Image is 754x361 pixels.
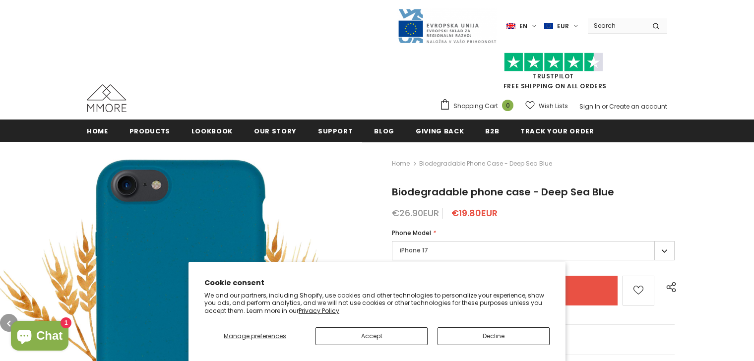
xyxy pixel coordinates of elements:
[318,120,353,142] a: support
[533,72,574,80] a: Trustpilot
[315,327,428,345] button: Accept
[588,18,645,33] input: Search Site
[392,207,439,219] span: €26.90EUR
[392,229,431,237] span: Phone Model
[87,84,126,112] img: MMORE Cases
[8,321,71,353] inbox-online-store-chat: Shopify online store chat
[525,97,568,115] a: Wish Lists
[557,21,569,31] span: EUR
[224,332,286,340] span: Manage preferences
[299,306,339,315] a: Privacy Policy
[504,53,603,72] img: Trust Pilot Stars
[438,327,550,345] button: Decline
[204,278,550,288] h2: Cookie consent
[609,102,667,111] a: Create an account
[392,158,410,170] a: Home
[397,8,497,44] img: Javni Razpis
[374,126,394,136] span: Blog
[453,101,498,111] span: Shopping Cart
[416,120,464,142] a: Giving back
[485,120,499,142] a: B2B
[397,21,497,30] a: Javni Razpis
[374,120,394,142] a: Blog
[392,241,675,260] label: iPhone 17
[419,158,552,170] span: Biodegradable phone case - Deep Sea Blue
[87,126,108,136] span: Home
[318,126,353,136] span: support
[129,120,170,142] a: Products
[440,57,667,90] span: FREE SHIPPING ON ALL ORDERS
[204,327,306,345] button: Manage preferences
[254,126,297,136] span: Our Story
[579,102,600,111] a: Sign In
[392,185,614,199] span: Biodegradable phone case - Deep Sea Blue
[539,101,568,111] span: Wish Lists
[87,120,108,142] a: Home
[129,126,170,136] span: Products
[502,100,513,111] span: 0
[520,126,594,136] span: Track your order
[485,126,499,136] span: B2B
[440,99,518,114] a: Shopping Cart 0
[191,126,233,136] span: Lookbook
[416,126,464,136] span: Giving back
[519,21,527,31] span: en
[602,102,608,111] span: or
[191,120,233,142] a: Lookbook
[506,22,515,30] img: i-lang-1.png
[520,120,594,142] a: Track your order
[254,120,297,142] a: Our Story
[451,207,498,219] span: €19.80EUR
[204,292,550,315] p: We and our partners, including Shopify, use cookies and other technologies to personalize your ex...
